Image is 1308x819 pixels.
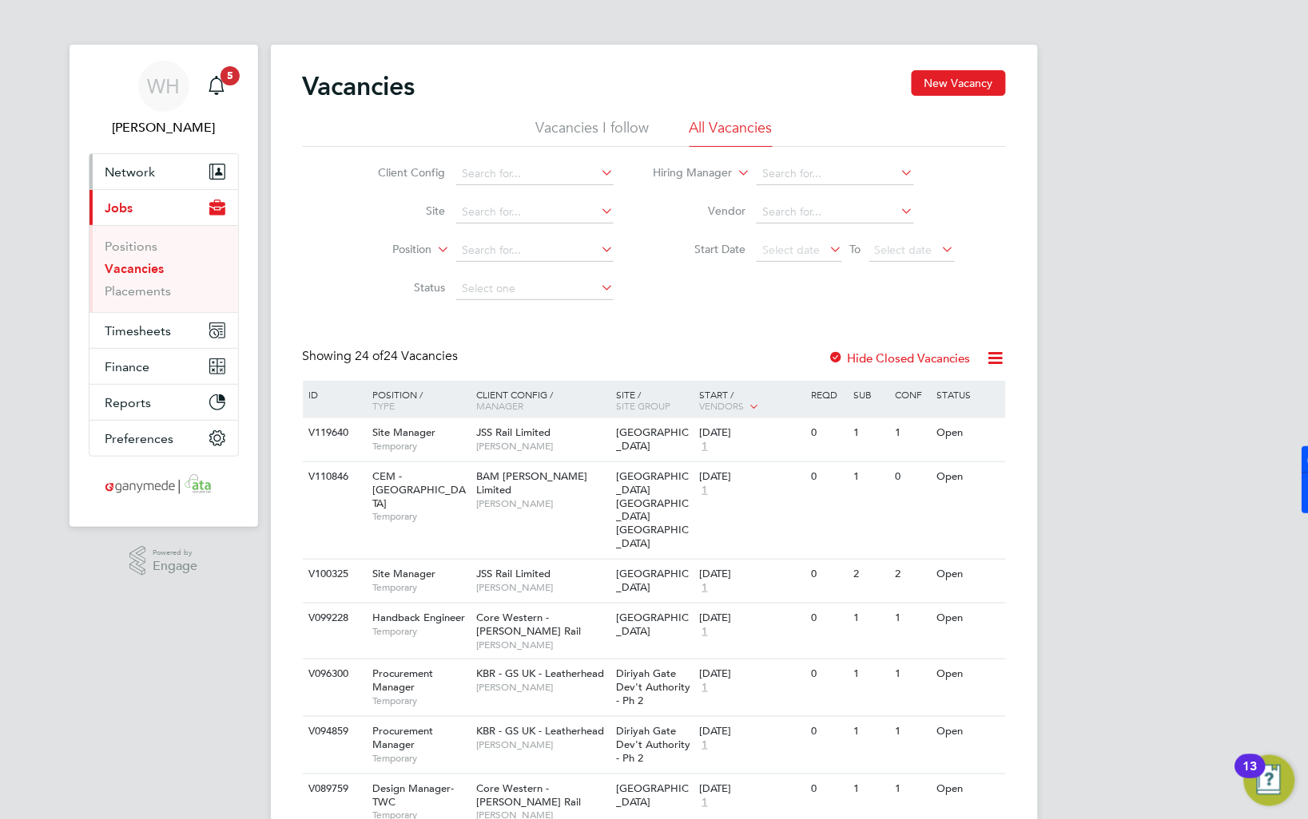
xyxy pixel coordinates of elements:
div: [DATE] [700,470,804,484]
span: CEM - [GEOGRAPHIC_DATA] [372,469,466,510]
span: [GEOGRAPHIC_DATA] [616,425,689,453]
label: Vendor [654,204,745,218]
div: 0 [808,774,849,804]
input: Search for... [757,163,914,185]
a: 5 [201,61,233,112]
span: [GEOGRAPHIC_DATA] [616,611,689,638]
div: Client Config / [472,381,612,419]
span: 1 [700,796,710,809]
div: 1 [849,418,891,448]
div: Open [933,560,1003,589]
span: Procurement Manager [372,667,433,694]
span: Select date [762,243,820,257]
nav: Main navigation [70,45,258,527]
div: 0 [808,603,849,633]
div: 2 [892,560,933,589]
span: Finance [105,359,150,374]
span: WH [147,76,180,97]
label: Hide Closed Vacancies [829,350,971,366]
a: Vacancies [105,261,165,276]
span: Manager [476,399,523,412]
span: KBR - GS UK - Leatherhead [476,667,604,680]
div: 1 [849,462,891,492]
a: WH[PERSON_NAME] [89,61,239,137]
span: Temporary [372,581,468,594]
label: Client Config [353,165,445,180]
li: All Vacancies [690,118,773,147]
div: Status [933,381,1003,408]
div: 0 [808,659,849,689]
span: 1 [700,440,710,453]
span: 24 of [356,348,384,364]
li: Vacancies I follow [536,118,650,147]
span: Diriyah Gate Dev't Authority - Ph 2 [616,724,690,765]
div: V096300 [305,659,361,689]
div: 2 [849,560,891,589]
label: Position [340,242,431,258]
div: V119640 [305,418,361,448]
div: 0 [892,462,933,492]
div: [DATE] [700,725,804,738]
a: Placements [105,283,172,299]
span: [GEOGRAPHIC_DATA] [616,781,689,809]
span: [PERSON_NAME] [476,738,608,751]
div: 0 [808,717,849,746]
div: Open [933,418,1003,448]
div: [DATE] [700,611,804,625]
a: Powered byEngage [129,546,197,576]
span: Site Manager [372,567,435,580]
span: 1 [700,681,710,694]
div: Jobs [89,225,238,312]
span: Temporary [372,510,468,523]
div: V110846 [305,462,361,492]
div: ID [305,381,361,408]
span: Network [105,164,156,180]
span: Site Manager [372,425,435,439]
div: Start / [696,381,808,421]
div: 0 [808,462,849,492]
span: William Heath [89,118,239,137]
div: 0 [808,418,849,448]
span: [GEOGRAPHIC_DATA] [616,567,689,594]
div: V089759 [305,774,361,804]
input: Search for... [757,201,914,224]
span: Design Manager- TWC [372,781,454,809]
span: Type [372,399,395,412]
div: [DATE] [700,426,804,440]
div: Open [933,717,1003,746]
div: Site / [612,381,696,419]
span: Temporary [372,752,468,765]
span: Core Western - [PERSON_NAME] Rail [476,611,581,638]
span: Engage [153,560,197,573]
div: [DATE] [700,568,804,581]
div: Open [933,603,1003,633]
button: Jobs [89,190,238,225]
div: Position / [360,381,472,419]
div: V099228 [305,603,361,633]
span: Site Group [616,399,670,412]
span: Temporary [372,440,468,453]
span: JSS Rail Limited [476,567,551,580]
span: [GEOGRAPHIC_DATA] [GEOGRAPHIC_DATA] [GEOGRAPHIC_DATA] [616,469,689,550]
label: Hiring Manager [640,165,732,181]
div: 1 [892,659,933,689]
div: Sub [849,381,891,408]
span: [PERSON_NAME] [476,440,608,453]
span: 24 Vacancies [356,348,459,364]
span: Jobs [105,200,133,216]
label: Start Date [654,242,745,256]
input: Select one [456,278,614,300]
label: Status [353,280,445,295]
span: Procurement Manager [372,724,433,751]
div: Showing [303,348,462,365]
span: 1 [700,581,710,595]
div: 1 [849,659,891,689]
a: Positions [105,239,158,254]
div: 1 [892,717,933,746]
span: 5 [221,66,240,85]
button: Reports [89,385,238,420]
div: Reqd [808,381,849,408]
div: 1 [849,717,891,746]
label: Site [353,204,445,218]
div: 1 [849,603,891,633]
